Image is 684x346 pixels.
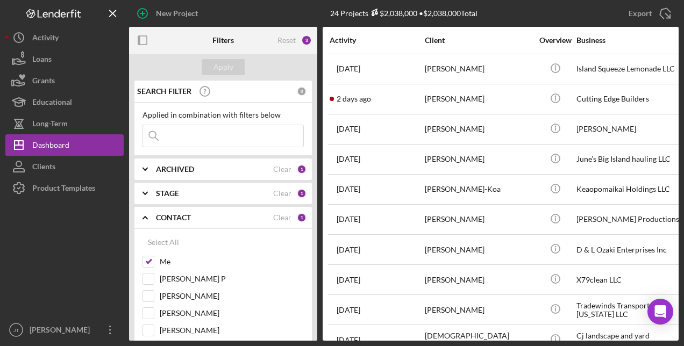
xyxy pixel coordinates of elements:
b: Filters [212,36,234,45]
div: Activity [32,27,59,51]
button: Apply [202,59,245,75]
div: Island Squeeze Lemonade LLC [576,55,684,83]
button: Activity [5,27,124,48]
div: D & L Ozaki Enterprises Inc [576,235,684,264]
button: Export [618,3,679,24]
label: Me [160,256,304,267]
div: Open Intercom Messenger [647,299,673,325]
button: Clients [5,156,124,177]
div: Product Templates [32,177,95,201]
button: JT[PERSON_NAME] [5,319,124,341]
div: New Project [156,3,198,24]
time: 2025-09-16 07:11 [337,246,360,254]
div: [PERSON_NAME] [425,295,532,324]
div: [PERSON_NAME] [425,205,532,234]
label: [PERSON_NAME] [160,325,304,336]
div: Client [425,36,532,45]
time: 2025-09-12 13:33 [337,155,360,163]
b: STAGE [156,189,179,198]
button: Product Templates [5,177,124,199]
div: X79clean LLC [576,265,684,294]
time: 2025-09-17 06:01 [337,276,360,284]
text: JT [13,327,19,333]
div: Activity [330,36,424,45]
div: Tradewinds Transport [US_STATE] LLC [576,295,684,324]
div: Clients [32,156,55,180]
time: 2025-10-14 05:48 [337,95,371,103]
div: [PERSON_NAME] [425,265,532,294]
div: [PERSON_NAME] [576,115,684,143]
div: [PERSON_NAME] [425,85,532,113]
time: 2025-08-27 20:31 [337,64,360,73]
div: [PERSON_NAME] [425,55,532,83]
time: 2025-09-17 18:35 [337,336,360,344]
time: 2025-09-14 21:52 [337,185,360,193]
time: 2025-09-18 00:07 [337,306,360,314]
div: Applied in combination with filters below [142,111,304,119]
time: 2025-09-07 23:01 [337,125,360,133]
div: Cutting Edge Builders [576,85,684,113]
div: 24 Projects • $2,038,000 Total [330,9,478,18]
div: Keaopomaikai Holdings LLC [576,175,684,204]
button: Dashboard [5,134,124,156]
label: [PERSON_NAME] [160,291,304,301]
div: Apply [213,59,233,75]
div: 1 [297,189,307,198]
div: June’s Big Island hauling LLC [576,145,684,174]
div: Clear [273,165,291,174]
div: Long-Term [32,113,68,137]
div: Clear [273,189,291,198]
div: 1 [297,213,307,222]
div: [PERSON_NAME] [425,145,532,174]
div: Grants [32,70,55,94]
div: Export [629,3,652,24]
time: 2025-09-15 01:39 [337,215,360,224]
button: Educational [5,91,124,113]
div: Dashboard [32,134,69,158]
div: Educational [32,91,72,116]
div: Business [576,36,684,45]
div: [PERSON_NAME] Productions [576,205,684,234]
label: [PERSON_NAME] [160,308,304,319]
div: [PERSON_NAME] [425,235,532,264]
label: [PERSON_NAME] P [160,273,304,284]
button: New Project [129,3,209,24]
div: $2,038,000 [368,9,417,18]
div: [PERSON_NAME]-Koa [425,175,532,204]
button: Long-Term [5,113,124,134]
div: Reset [277,36,296,45]
div: [PERSON_NAME] [425,115,532,143]
div: 0 [297,86,307,96]
div: Overview [535,36,575,45]
div: 1 [297,164,307,174]
div: 3 [301,35,312,46]
button: Select All [142,232,184,253]
div: Select All [148,232,179,253]
b: CONTACT [156,213,191,222]
div: Loans [32,48,52,73]
b: ARCHIVED [156,165,194,174]
button: Loans [5,48,124,70]
div: Clear [273,213,291,222]
div: [PERSON_NAME] [27,319,97,343]
button: Grants [5,70,124,91]
b: SEARCH FILTER [137,87,191,96]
